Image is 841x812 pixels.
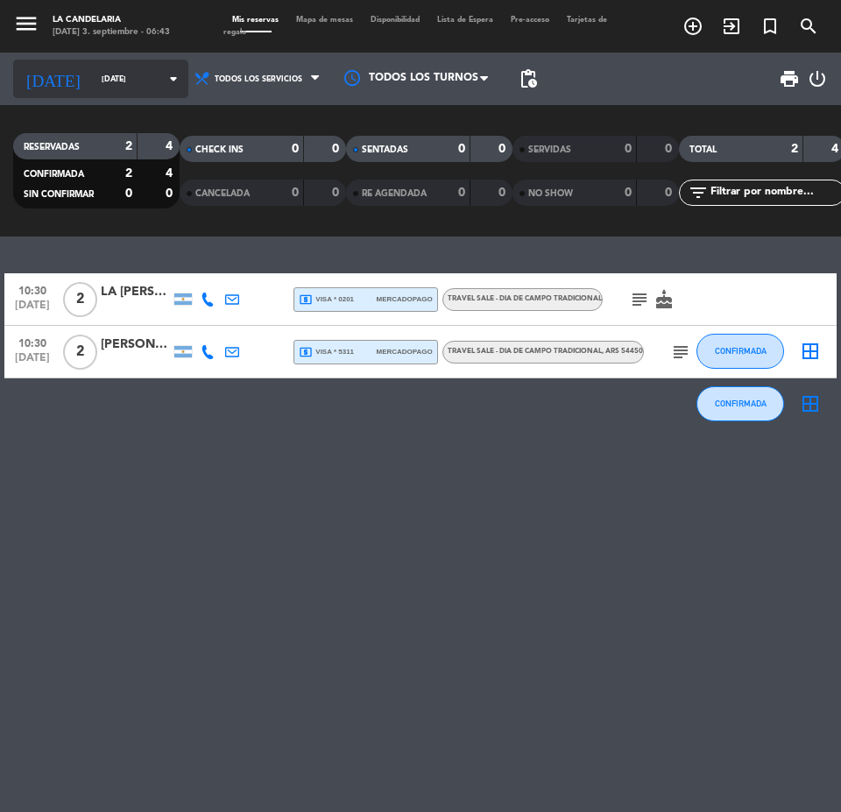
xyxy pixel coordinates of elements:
span: SERVIDAS [528,145,571,154]
i: menu [13,11,39,37]
span: Mapa de mesas [287,16,362,24]
div: LA CANDELARIA [53,14,170,26]
strong: 0 [458,187,465,199]
strong: 2 [125,167,132,180]
div: LA [PERSON_NAME] [101,282,171,302]
strong: 0 [498,187,509,199]
span: Pre-acceso [502,16,558,24]
span: SENTADAS [362,145,408,154]
div: [PERSON_NAME] [101,335,171,355]
strong: 4 [166,140,176,152]
span: CONFIRMADA [24,170,84,179]
strong: 0 [125,187,132,200]
i: exit_to_app [721,16,742,37]
i: filter_list [688,182,709,203]
strong: 2 [125,140,132,152]
i: turned_in_not [760,16,781,37]
span: Mis reservas [223,16,287,24]
span: TOTAL [689,145,717,154]
i: subject [629,289,650,310]
strong: 2 [791,143,798,155]
span: visa * 5311 [299,345,354,359]
span: [DATE] [11,300,54,320]
span: visa * 0201 [299,293,354,307]
span: Lista de Espera [428,16,502,24]
strong: 0 [498,143,509,155]
span: pending_actions [518,68,539,89]
span: NO SHOW [528,189,573,198]
span: 10:30 [11,332,54,352]
span: RE AGENDADA [362,189,427,198]
button: CONFIRMADA [696,386,784,421]
span: SIN CONFIRMAR [24,190,94,199]
i: subject [670,342,691,363]
span: 2 [63,282,97,317]
span: [DATE] [11,352,54,372]
span: 2 [63,335,97,370]
span: 10:30 [11,279,54,300]
i: add_circle_outline [682,16,703,37]
span: TRAVEL SALE - DIA DE CAMPO TRADICIONAL [448,348,643,355]
i: [DATE] [13,61,93,95]
div: [DATE] 3. septiembre - 06:43 [53,26,170,39]
span: mercadopago [377,346,433,357]
span: CONFIRMADA [715,399,767,408]
strong: 4 [166,167,176,180]
strong: 0 [332,187,343,199]
i: cake [654,289,675,310]
i: arrow_drop_down [163,68,184,89]
i: search [798,16,819,37]
i: power_settings_new [807,68,828,89]
span: CHECK INS [195,145,244,154]
span: RESERVADAS [24,143,80,152]
i: border_all [800,393,821,414]
div: LOG OUT [807,53,828,105]
strong: 0 [665,143,675,155]
span: Disponibilidad [362,16,428,24]
i: border_all [800,341,821,362]
i: local_atm [299,345,313,359]
span: , ARS 54450 [602,348,643,355]
span: Todos los servicios [215,74,302,84]
strong: 0 [625,143,632,155]
strong: 0 [458,143,465,155]
i: local_atm [299,293,313,307]
span: CONFIRMADA [715,346,767,356]
strong: 0 [665,187,675,199]
strong: 0 [625,187,632,199]
strong: 0 [332,143,343,155]
span: print [779,68,800,89]
span: mercadopago [377,293,433,305]
strong: 0 [292,187,299,199]
button: menu [13,11,39,41]
span: TRAVEL SALE - DIA DE CAMPO TRADICIONAL [448,295,602,302]
button: CONFIRMADA [696,334,784,369]
strong: 0 [292,143,299,155]
span: CANCELADA [195,189,250,198]
strong: 0 [166,187,176,200]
